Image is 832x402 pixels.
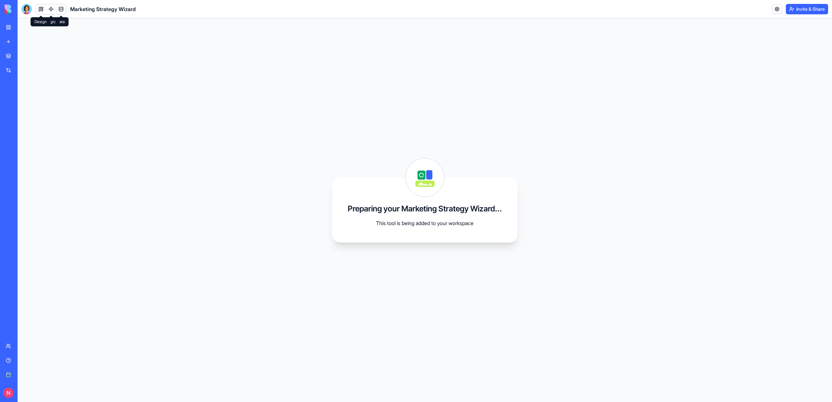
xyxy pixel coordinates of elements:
span: Marketing Strategy Wizard [70,5,136,13]
img: ACg8ocI90Duqy09vzQzQkwH-1QwxEpdCgr6VPKdGV3xliNZHcEJF2g=s96-c [3,388,14,398]
button: Invite & Share [786,4,828,14]
img: logo [5,5,45,14]
div: Design [31,17,51,26]
div: Logic [42,17,59,26]
h3: Preparing your Marketing Strategy Wizard... [348,204,502,214]
p: This tool is being added to your workspace [360,219,490,227]
div: Data [53,17,69,26]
